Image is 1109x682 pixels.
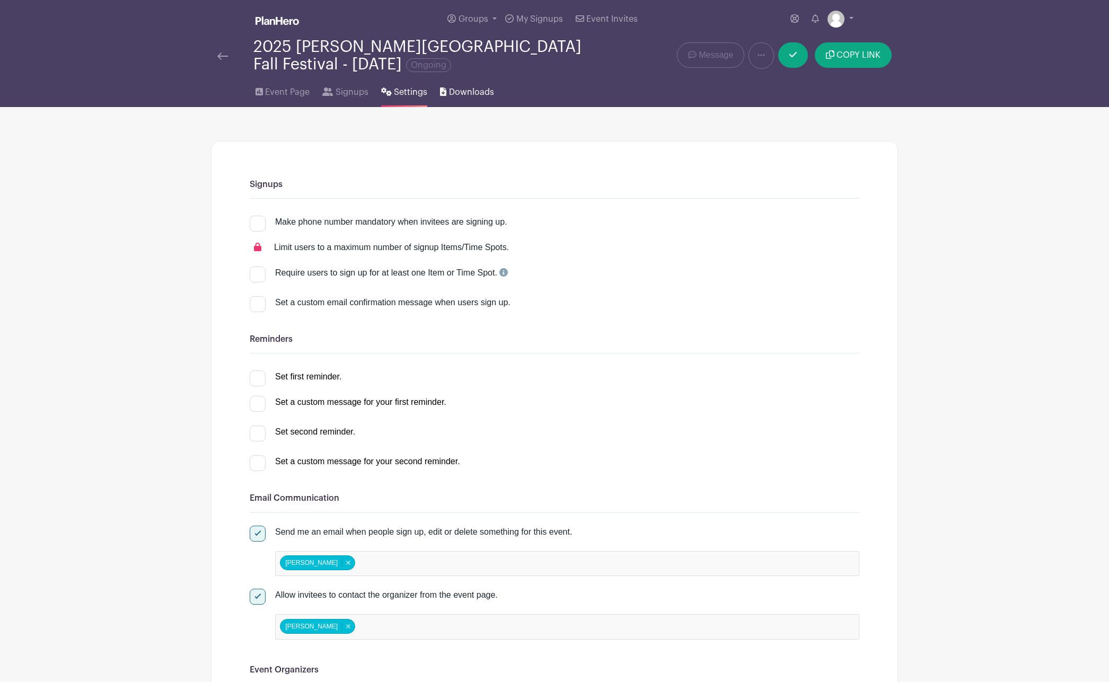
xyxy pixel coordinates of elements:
button: Remove item: '169312' [342,559,354,566]
a: Set first reminder. [250,372,341,381]
div: [PERSON_NAME] [280,555,356,570]
h6: Event Organizers [250,665,859,675]
a: Set a custom message for your first reminder. [250,397,446,406]
a: Message [677,42,744,68]
a: Set second reminder. [250,427,355,436]
a: Set a custom message for your second reminder. [250,457,460,466]
h6: Reminders [250,334,859,344]
div: Make phone number mandatory when invitees are signing up. [275,216,507,228]
div: Limit users to a maximum number of signup Items/Time Spots. [274,241,509,254]
a: Downloads [440,73,494,107]
input: false [357,619,451,634]
div: Set second reminder. [275,426,355,438]
div: Set a custom email confirmation message when users sign up. [275,296,859,309]
div: 2025 [PERSON_NAME][GEOGRAPHIC_DATA] Fall Festival - [DATE] [253,38,597,73]
div: Set a custom message for your first reminder. [275,396,446,409]
div: Set a custom message for your second reminder. [275,455,460,468]
a: Settings [381,73,427,107]
div: Require users to sign up for at least one Item or Time Spot. [275,267,508,279]
h6: Email Communication [250,493,859,503]
a: Event Page [256,73,310,107]
div: [PERSON_NAME] [280,619,356,634]
img: logo_white-6c42ec7e38ccf1d336a20a19083b03d10ae64f83f12c07503d8b9e83406b4c7d.svg [256,16,299,25]
span: Event Page [265,86,310,99]
div: Send me an email when people sign up, edit or delete something for this event. [275,526,859,538]
span: Groups [459,15,488,23]
span: Ongoing [406,58,451,72]
img: back-arrow-29a5d9b10d5bd6ae65dc969a981735edf675c4d7a1fe02e03b50dbd4ba3cdb55.svg [217,52,228,60]
span: COPY LINK [837,51,881,59]
button: Remove item: '169312' [342,623,354,630]
img: default-ce2991bfa6775e67f084385cd625a349d9dcbb7a52a09fb2fda1e96e2d18dcdb.png [828,11,844,28]
h6: Signups [250,180,859,190]
span: Settings [394,86,427,99]
div: Allow invitees to contact the organizer from the event page. [275,589,859,601]
span: My Signups [516,15,563,23]
button: COPY LINK [815,42,892,68]
input: false [357,556,451,571]
div: Set first reminder. [275,370,341,383]
span: Signups [336,86,368,99]
span: Event Invites [586,15,638,23]
span: Downloads [449,86,494,99]
a: Signups [322,73,368,107]
span: Message [699,49,733,61]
